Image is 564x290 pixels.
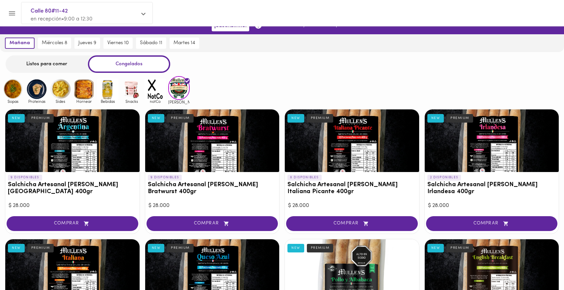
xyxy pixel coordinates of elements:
[121,99,142,103] span: Snacks
[2,99,24,103] span: Sopas
[31,7,137,15] span: Calle 80#11-42
[285,109,419,172] div: Salchicha Artesanal Mullens Italiana Picante 400gr
[31,16,93,22] span: en recepción • 9:00 a 12:30
[8,244,25,252] div: NEW
[286,216,418,231] button: COMPRAR
[8,114,25,123] div: NEW
[8,175,42,181] p: 9 DISPONIBLES
[8,182,137,195] h3: Salchicha Artesanal [PERSON_NAME] [GEOGRAPHIC_DATA] 400gr
[287,182,416,195] h3: Salchicha Artesanal [PERSON_NAME] Italiana Picante 400gr
[446,244,473,252] div: PREMIUM
[168,76,190,100] img: mullens
[287,244,304,252] div: NEW
[26,99,47,103] span: Proteinas
[425,109,559,172] div: Salchicha Artesanal Mullens Irlandesa 400gr
[140,40,162,46] span: sábado 11
[427,114,444,123] div: NEW
[88,55,170,73] div: Congelados
[10,40,30,46] span: mañana
[145,78,166,100] img: notCo
[155,221,270,226] span: COMPRAR
[148,202,276,210] div: $ 28.000
[2,78,24,100] img: Sopas
[426,216,558,231] button: COMPRAR
[9,202,136,210] div: $ 28.000
[446,114,473,123] div: PREMIUM
[145,99,166,103] span: notCo
[434,221,550,226] span: COMPRAR
[4,5,20,21] button: Menu
[170,38,199,49] button: martes 14
[427,175,461,181] p: 2 DISPONIBLES
[73,99,95,103] span: Hornear
[107,40,129,46] span: viernes 10
[50,78,71,100] img: Sides
[287,175,322,181] p: 8 DISPONIBLES
[27,114,54,123] div: PREMIUM
[103,38,133,49] button: viernes 10
[148,114,165,123] div: NEW
[287,114,304,123] div: NEW
[428,202,556,210] div: $ 28.000
[148,175,182,181] p: 9 DISPONIBLES
[526,252,557,283] iframe: Messagebird Livechat Widget
[7,216,138,231] button: COMPRAR
[148,244,165,252] div: NEW
[427,244,444,252] div: NEW
[148,182,277,195] h3: Salchicha Artesanal [PERSON_NAME] Bratwurst 400gr
[307,244,334,252] div: PREMIUM
[307,114,334,123] div: PREMIUM
[145,109,280,172] div: Salchicha Artesanal Mullens Bratwurst 400gr
[288,202,416,210] div: $ 28.000
[147,216,278,231] button: COMPRAR
[27,244,54,252] div: PREMIUM
[38,38,71,49] button: miércoles 8
[74,38,100,49] button: jueves 9
[174,40,195,46] span: martes 14
[50,99,71,103] span: Sides
[167,244,194,252] div: PREMIUM
[5,109,140,172] div: Salchicha Artesanal Mullens Argentina 400gr
[168,100,190,104] span: [PERSON_NAME]
[15,221,130,226] span: COMPRAR
[294,221,410,226] span: COMPRAR
[427,182,556,195] h3: Salchicha Artesanal [PERSON_NAME] Irlandesa 400gr
[5,38,35,49] button: mañana
[97,78,119,100] img: Bebidas
[42,40,67,46] span: miércoles 8
[26,78,47,100] img: Proteinas
[97,99,119,103] span: Bebidas
[78,40,96,46] span: jueves 9
[73,78,95,100] img: Hornear
[136,38,166,49] button: sábado 11
[6,55,88,73] div: Listos para comer
[121,78,142,100] img: Snacks
[167,114,194,123] div: PREMIUM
